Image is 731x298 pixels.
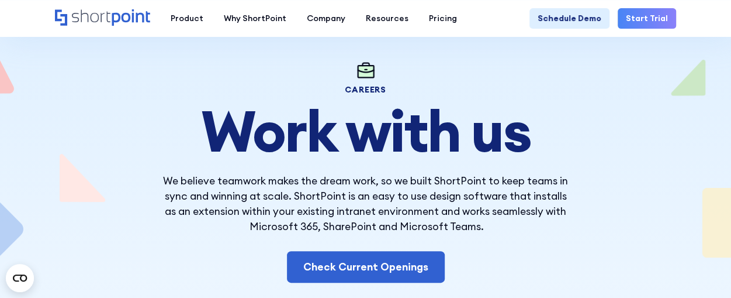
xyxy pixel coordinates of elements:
[213,8,296,29] a: Why ShortPoint
[307,12,345,25] div: Company
[161,173,570,235] p: We believe teamwork makes the dream work, so we built ShortPoint to keep teams in sync and winnin...
[429,12,457,25] div: Pricing
[171,12,203,25] div: Product
[160,8,213,29] a: Product
[673,242,731,298] iframe: Chat Widget
[418,8,467,29] a: Pricing
[355,8,418,29] a: Resources
[161,86,570,93] h1: careers
[529,8,609,29] a: Schedule Demo
[224,12,286,25] div: Why ShortPoint
[55,9,150,27] a: Home
[6,264,34,292] button: Open CMP widget
[161,105,570,156] h2: Work with us
[296,8,355,29] a: Company
[618,8,676,29] a: Start Trial
[287,251,445,283] a: Check Current Openings
[366,12,408,25] div: Resources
